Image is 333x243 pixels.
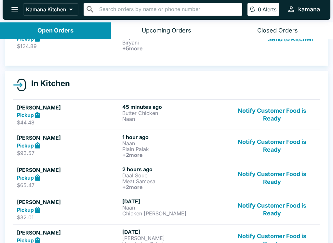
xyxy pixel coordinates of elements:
button: open drawer [7,1,23,18]
a: [PERSON_NAME]Pickup$65.472 hours agoDaal SoupMeat Samosa+2moreNotify Customer Food is Ready [13,162,320,194]
p: Naan [122,140,225,146]
h6: + 5 more [122,45,225,51]
h5: [PERSON_NAME] [17,229,120,237]
div: kamana [298,6,320,13]
p: $65.47 [17,182,120,188]
strong: Pickup [17,112,34,118]
div: Upcoming Orders [142,27,191,34]
p: Biryani [122,40,225,45]
strong: Pickup [17,174,34,181]
p: Chicken [PERSON_NAME] [122,211,225,216]
button: Kamana Kitchen [23,3,78,16]
p: $32.01 [17,214,120,221]
button: Notify Customer Food is Ready [228,134,316,158]
p: [PERSON_NAME] [122,235,225,241]
button: Notify Customer Food is Ready [228,166,316,190]
h5: [PERSON_NAME] [17,198,120,206]
h6: 45 minutes ago [122,104,225,110]
h5: [PERSON_NAME] [17,134,120,142]
p: Meat Samosa [122,178,225,184]
h6: + 2 more [122,152,225,158]
strong: Pickup [17,142,34,149]
h5: [PERSON_NAME] [17,166,120,174]
p: $93.57 [17,150,120,156]
a: [PERSON_NAME]Pickup$124.891 second agoBiryaniBiryani+5moreSend to Kitchen [13,23,320,55]
button: Send to Kitchen [265,27,316,51]
p: Butter Chicken [122,110,225,116]
p: Kamana Kitchen [26,6,66,13]
a: [PERSON_NAME]Pickup$32.01[DATE]NaanChicken [PERSON_NAME]Notify Customer Food is Ready [13,194,320,224]
div: Closed Orders [257,27,298,34]
p: Naan [122,116,225,122]
h6: [DATE] [122,229,225,235]
h5: [PERSON_NAME] [17,104,120,111]
p: Naan [122,205,225,211]
input: Search orders by name or phone number [97,5,239,14]
h6: + 2 more [122,184,225,190]
button: Notify Customer Food is Ready [228,104,316,126]
p: Plain Palak [122,146,225,152]
button: kamana [284,2,323,16]
button: Notify Customer Food is Ready [228,198,316,221]
strong: Pickup [17,207,34,213]
div: Open Orders [37,27,73,34]
a: [PERSON_NAME]Pickup$93.571 hour agoNaanPlain Palak+2moreNotify Customer Food is Ready [13,130,320,162]
h6: 1 hour ago [122,134,225,140]
p: $44.48 [17,119,120,126]
h6: [DATE] [122,198,225,205]
p: $124.89 [17,43,120,49]
p: Daal Soup [122,173,225,178]
h4: In Kitchen [26,79,70,88]
h6: 2 hours ago [122,166,225,173]
a: [PERSON_NAME]Pickup$44.4845 minutes agoButter ChickenNaanNotify Customer Food is Ready [13,99,320,130]
p: Alerts [262,6,276,13]
p: 0 [258,6,261,13]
